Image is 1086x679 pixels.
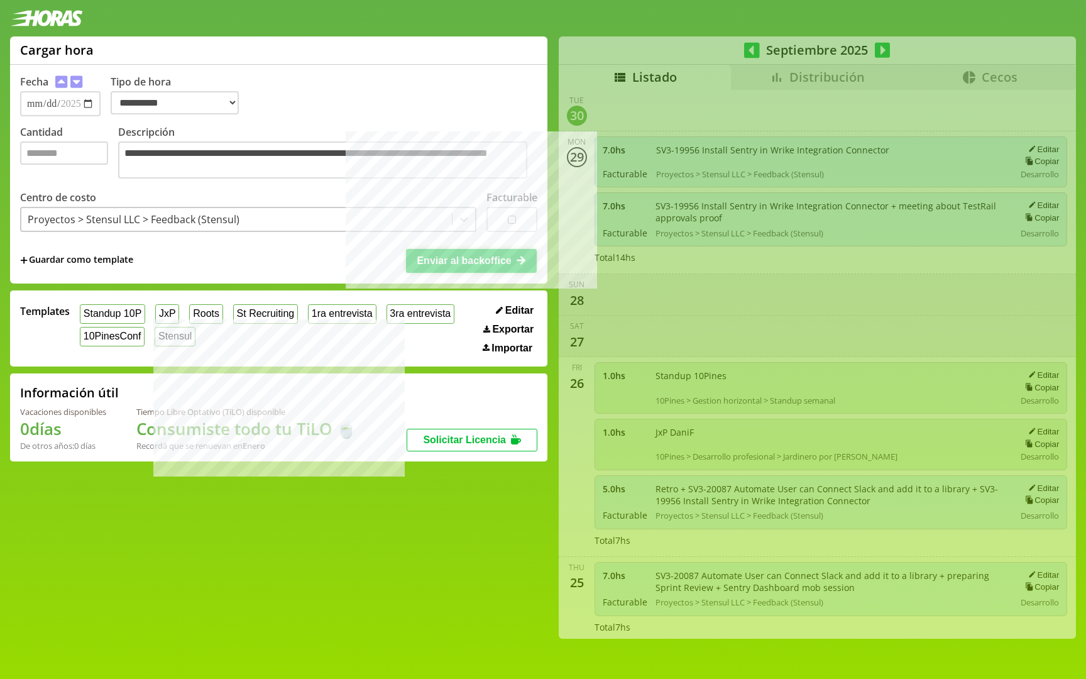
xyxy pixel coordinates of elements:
[20,41,94,58] h1: Cargar hora
[480,323,537,336] button: Exportar
[136,406,356,417] div: Tiempo Libre Optativo (TiLO) disponible
[406,249,537,273] button: Enviar al backoffice
[111,91,239,114] select: Tipo de hora
[492,304,537,317] button: Editar
[10,10,83,26] img: logotipo
[233,304,298,324] button: St Recruiting
[387,304,455,324] button: 3ra entrevista
[111,75,249,116] label: Tipo de hora
[136,440,356,451] div: Recordá que se renuevan en
[20,190,96,204] label: Centro de costo
[308,304,376,324] button: 1ra entrevista
[20,384,119,401] h2: Información útil
[492,324,534,335] span: Exportar
[423,434,506,445] span: Solicitar Licencia
[243,440,265,451] b: Enero
[505,305,534,316] span: Editar
[20,304,70,318] span: Templates
[189,304,222,324] button: Roots
[20,440,106,451] div: De otros años: 0 días
[407,429,537,451] button: Solicitar Licencia
[155,327,195,346] button: Stensul
[20,417,106,440] h1: 0 días
[28,213,239,226] div: Proyectos > Stensul LLC > Feedback (Stensul)
[118,141,527,179] textarea: Descripción
[417,255,511,266] span: Enviar al backoffice
[136,417,356,440] h1: Consumiste todo tu TiLO 🍵
[80,327,145,346] button: 10PinesConf
[20,125,118,182] label: Cantidad
[486,190,537,204] label: Facturable
[80,304,145,324] button: Standup 10P
[20,75,48,89] label: Fecha
[20,253,133,267] span: +Guardar como template
[20,253,28,267] span: +
[20,141,108,165] input: Cantidad
[155,304,179,324] button: JxP
[20,406,106,417] div: Vacaciones disponibles
[491,343,532,354] span: Importar
[118,125,537,182] label: Descripción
